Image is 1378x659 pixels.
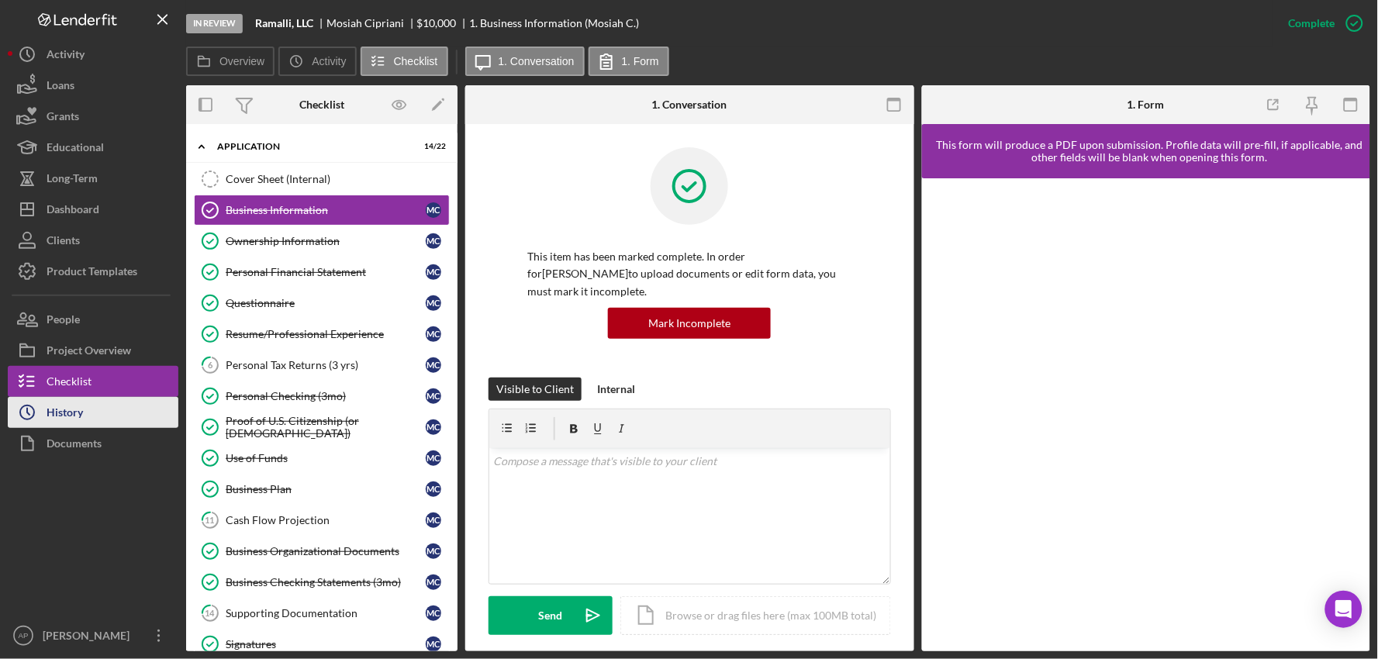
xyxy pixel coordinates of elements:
button: Complete [1273,8,1370,39]
div: [PERSON_NAME] [39,620,140,655]
a: Proof of U.S. Citizenship (or [DEMOGRAPHIC_DATA])MC [194,412,450,443]
text: AP [19,632,29,640]
div: M C [426,326,441,342]
label: Overview [219,55,264,67]
label: Checklist [394,55,438,67]
div: M C [426,574,441,590]
a: Business PlanMC [194,474,450,505]
div: Checklist [299,98,344,111]
a: Personal Financial StatementMC [194,257,450,288]
a: Documents [8,428,178,459]
div: 1. Form [1128,98,1165,111]
div: Proof of U.S. Citizenship (or [DEMOGRAPHIC_DATA]) [226,415,426,440]
div: Business Information [226,204,426,216]
button: 1. Conversation [465,47,585,76]
a: Ownership InformationMC [194,226,450,257]
div: Resume/Professional Experience [226,328,426,340]
div: M C [426,637,441,652]
label: Activity [312,55,346,67]
div: Use of Funds [226,452,426,464]
div: M C [426,388,441,404]
label: 1. Form [622,55,659,67]
div: Personal Financial Statement [226,266,426,278]
p: This item has been marked complete. In order for [PERSON_NAME] to upload documents or edit form d... [527,248,852,300]
div: M C [426,512,441,528]
button: Activity [278,47,356,76]
tspan: 11 [205,515,215,525]
div: 1. Business Information (Mosiah C.) [469,17,639,29]
tspan: 6 [208,360,213,370]
div: M C [426,481,441,497]
a: Business InformationMC [194,195,450,226]
div: Supporting Documentation [226,607,426,619]
div: Application [217,142,407,151]
button: Overview [186,47,275,76]
button: Checklist [361,47,448,76]
button: Send [489,596,613,635]
div: M C [426,543,441,559]
div: M C [426,295,441,311]
div: M C [426,419,441,435]
div: Cash Flow Projection [226,514,426,526]
a: Cover Sheet (Internal) [194,164,450,195]
button: Mark Incomplete [608,308,771,339]
a: 14Supporting DocumentationMC [194,598,450,629]
span: $10,000 [417,16,457,29]
b: Ramalli, LLC [255,17,313,29]
div: Cover Sheet (Internal) [226,173,449,185]
div: Documents [47,428,102,463]
div: Send [539,596,563,635]
div: Business Plan [226,483,426,495]
div: Business Organizational Documents [226,545,426,557]
button: Visible to Client [489,378,582,401]
div: Mark Incomplete [648,308,730,339]
div: M C [426,606,441,621]
button: AP[PERSON_NAME] [8,620,178,651]
a: QuestionnaireMC [194,288,450,319]
tspan: 14 [205,608,216,618]
div: Visible to Client [496,378,574,401]
div: Complete [1289,8,1335,39]
div: Signatures [226,638,426,650]
a: 11Cash Flow ProjectionMC [194,505,450,536]
div: In Review [186,14,243,33]
div: M C [426,233,441,249]
div: M C [426,202,441,218]
a: Resume/Professional ExperienceMC [194,319,450,350]
button: 1. Form [589,47,669,76]
div: Business Checking Statements (3mo) [226,576,426,588]
div: Questionnaire [226,297,426,309]
div: Mosiah Cipriani [326,17,417,29]
button: Internal [589,378,643,401]
iframe: Lenderfit form [938,194,1357,636]
a: 6Personal Tax Returns (3 yrs)MC [194,350,450,381]
label: 1. Conversation [499,55,575,67]
a: Business Checking Statements (3mo)MC [194,567,450,598]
